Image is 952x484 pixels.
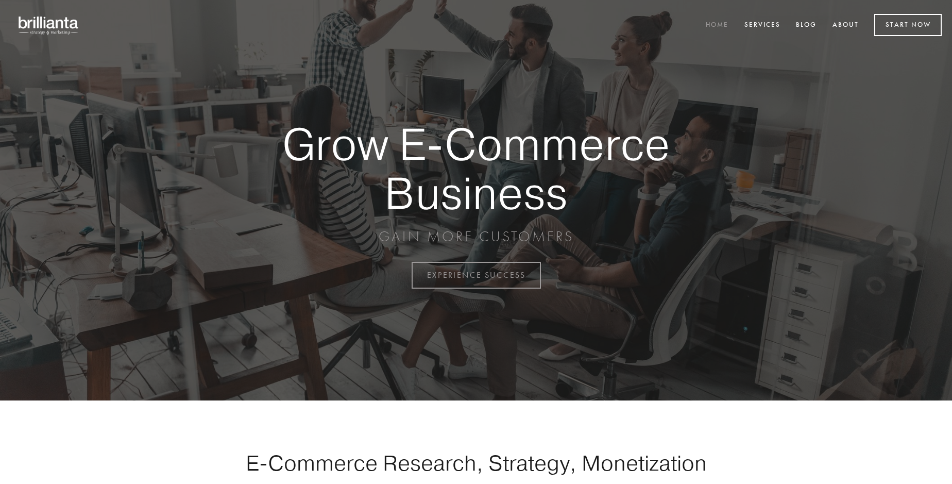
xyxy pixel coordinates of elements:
h1: E-Commerce Research, Strategy, Monetization [213,450,739,476]
a: Blog [789,17,823,34]
strong: Grow E-Commerce Business [246,120,706,217]
a: EXPERIENCE SUCCESS [412,262,541,289]
a: Start Now [874,14,942,36]
img: brillianta - research, strategy, marketing [10,10,88,40]
p: GAIN MORE CUSTOMERS [246,227,706,246]
a: About [826,17,865,34]
a: Home [699,17,735,34]
a: Services [738,17,787,34]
